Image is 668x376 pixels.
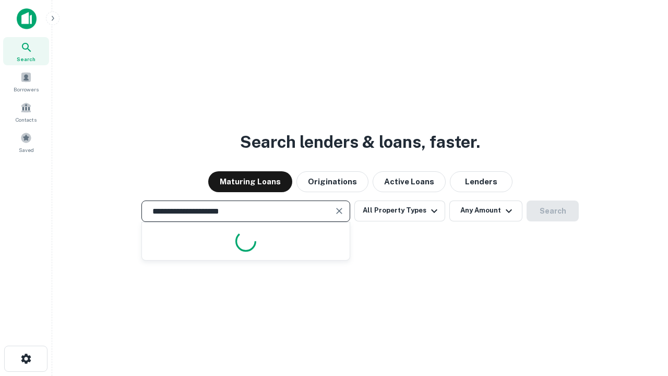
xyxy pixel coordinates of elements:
[19,146,34,154] span: Saved
[3,67,49,96] a: Borrowers
[373,171,446,192] button: Active Loans
[17,55,35,63] span: Search
[16,115,37,124] span: Contacts
[240,130,480,155] h3: Search lenders & loans, faster.
[3,128,49,156] a: Saved
[354,201,445,221] button: All Property Types
[296,171,368,192] button: Originations
[14,85,39,93] span: Borrowers
[332,204,347,218] button: Clear
[3,98,49,126] a: Contacts
[3,37,49,65] a: Search
[450,171,512,192] button: Lenders
[616,292,668,343] iframe: Chat Widget
[449,201,522,221] button: Any Amount
[208,171,292,192] button: Maturing Loans
[17,8,37,29] img: capitalize-icon.png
